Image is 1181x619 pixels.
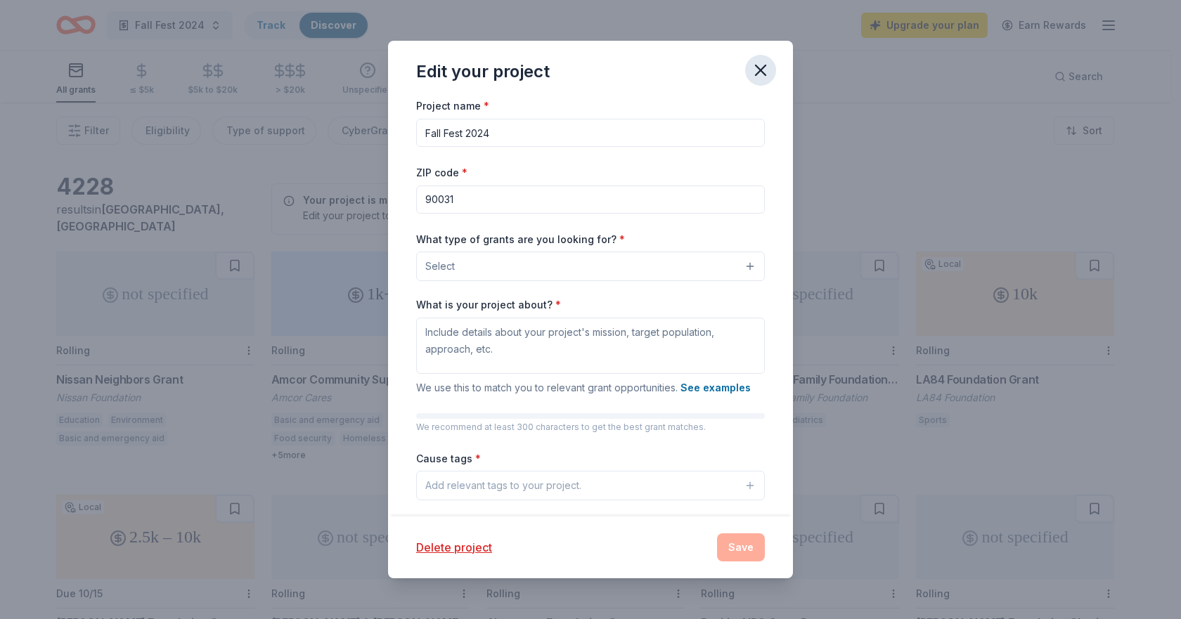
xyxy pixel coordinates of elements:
div: Edit your project [416,60,550,83]
button: Select [416,252,765,281]
label: What is your project about? [416,298,561,312]
button: See examples [680,379,751,396]
button: Delete project [416,539,492,556]
input: After school program [416,119,765,147]
label: What type of grants are you looking for? [416,233,625,247]
label: Project name [416,99,489,113]
p: We recommend at least 300 characters to get the best grant matches. [416,422,765,433]
input: 12345 (U.S. only) [416,185,765,214]
label: ZIP code [416,166,467,180]
span: Select [425,258,455,275]
span: We use this to match you to relevant grant opportunities. [416,382,751,393]
div: Add relevant tags to your project. [425,477,581,494]
button: Add relevant tags to your project. [416,471,765,500]
label: Cause tags [416,452,481,466]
